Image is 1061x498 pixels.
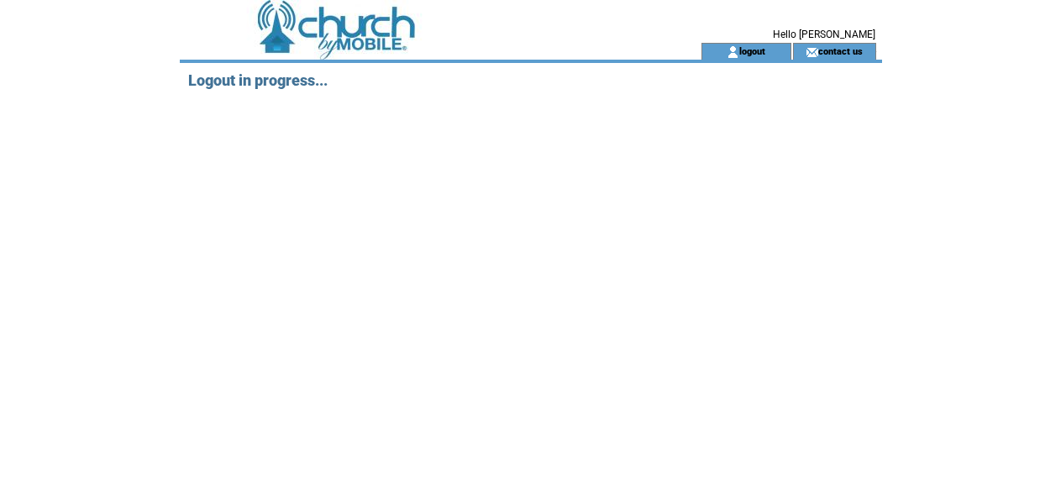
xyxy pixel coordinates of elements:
[727,45,739,59] img: account_icon.gif
[188,71,328,89] span: Logout in progress...
[806,45,818,59] img: contact_us_icon.gif
[739,45,765,56] a: logout
[818,45,863,56] a: contact us
[773,29,875,40] span: Hello [PERSON_NAME]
